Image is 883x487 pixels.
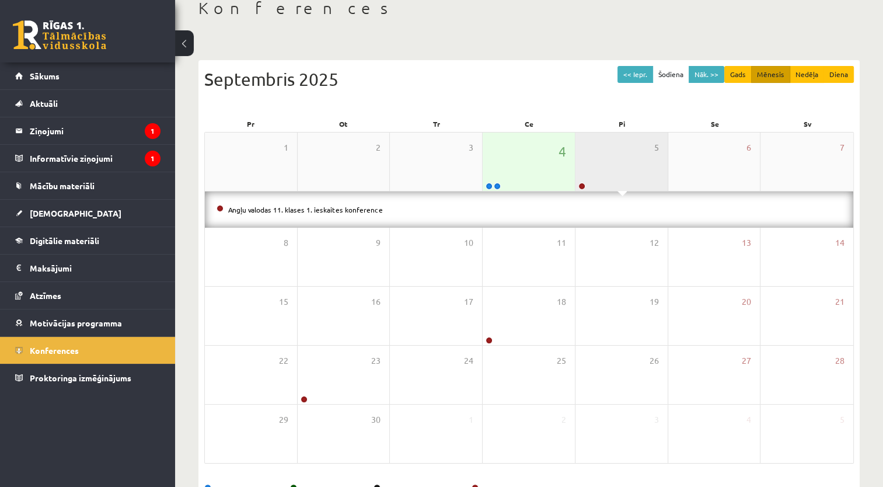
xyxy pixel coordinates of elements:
span: Mācību materiāli [30,180,95,191]
a: Informatīvie ziņojumi1 [15,145,160,172]
span: Aktuāli [30,98,58,109]
span: 4 [559,141,566,161]
a: Maksājumi [15,255,160,281]
a: Motivācijas programma [15,309,160,336]
a: Digitālie materiāli [15,227,160,254]
span: 5 [840,413,844,426]
span: 18 [557,295,566,308]
span: 28 [835,354,844,367]
button: Šodiena [652,66,689,83]
a: Angļu valodas 11. klases 1. ieskaites konference [228,205,383,214]
button: Gads [724,66,752,83]
span: Atzīmes [30,290,61,301]
span: Digitālie materiāli [30,235,99,246]
span: [DEMOGRAPHIC_DATA] [30,208,121,218]
span: Konferences [30,345,79,356]
legend: Ziņojumi [30,117,160,144]
legend: Informatīvie ziņojumi [30,145,160,172]
span: 26 [650,354,659,367]
span: 10 [464,236,473,249]
div: Pr [204,116,297,132]
a: Mācību materiāli [15,172,160,199]
a: Aktuāli [15,90,160,117]
i: 1 [145,151,160,166]
div: Pi [575,116,668,132]
a: Ziņojumi1 [15,117,160,144]
div: Septembris 2025 [204,66,854,92]
a: Konferences [15,337,160,364]
span: 25 [557,354,566,367]
span: 4 [746,413,751,426]
span: 14 [835,236,844,249]
div: Ce [483,116,575,132]
span: 30 [371,413,381,426]
span: Motivācijas programma [30,318,122,328]
a: Proktoringa izmēģinājums [15,364,160,391]
span: 29 [279,413,288,426]
span: 21 [835,295,844,308]
span: 19 [650,295,659,308]
span: 2 [376,141,381,154]
div: Ot [297,116,390,132]
a: Atzīmes [15,282,160,309]
span: 1 [469,413,473,426]
span: 5 [654,141,659,154]
span: Proktoringa izmēģinājums [30,373,131,383]
span: 9 [376,236,381,249]
span: 7 [840,141,844,154]
span: 3 [654,413,659,426]
span: 24 [464,354,473,367]
button: Nedēļa [790,66,824,83]
span: 27 [742,354,751,367]
a: [DEMOGRAPHIC_DATA] [15,200,160,227]
span: 1 [284,141,288,154]
span: 6 [746,141,751,154]
span: 23 [371,354,381,367]
a: Sākums [15,62,160,89]
button: Nāk. >> [689,66,724,83]
span: 16 [371,295,381,308]
i: 1 [145,123,160,139]
span: 13 [742,236,751,249]
span: 15 [279,295,288,308]
span: 22 [279,354,288,367]
span: 17 [464,295,473,308]
div: Se [668,116,761,132]
div: Tr [390,116,483,132]
button: Diena [823,66,854,83]
legend: Maksājumi [30,255,160,281]
span: 8 [284,236,288,249]
a: Rīgas 1. Tālmācības vidusskola [13,20,106,50]
span: 11 [557,236,566,249]
span: Sākums [30,71,60,81]
div: Sv [761,116,854,132]
button: Mēnesis [751,66,790,83]
span: 20 [742,295,751,308]
span: 12 [650,236,659,249]
span: 3 [469,141,473,154]
button: << Iepr. [617,66,653,83]
span: 2 [561,413,566,426]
